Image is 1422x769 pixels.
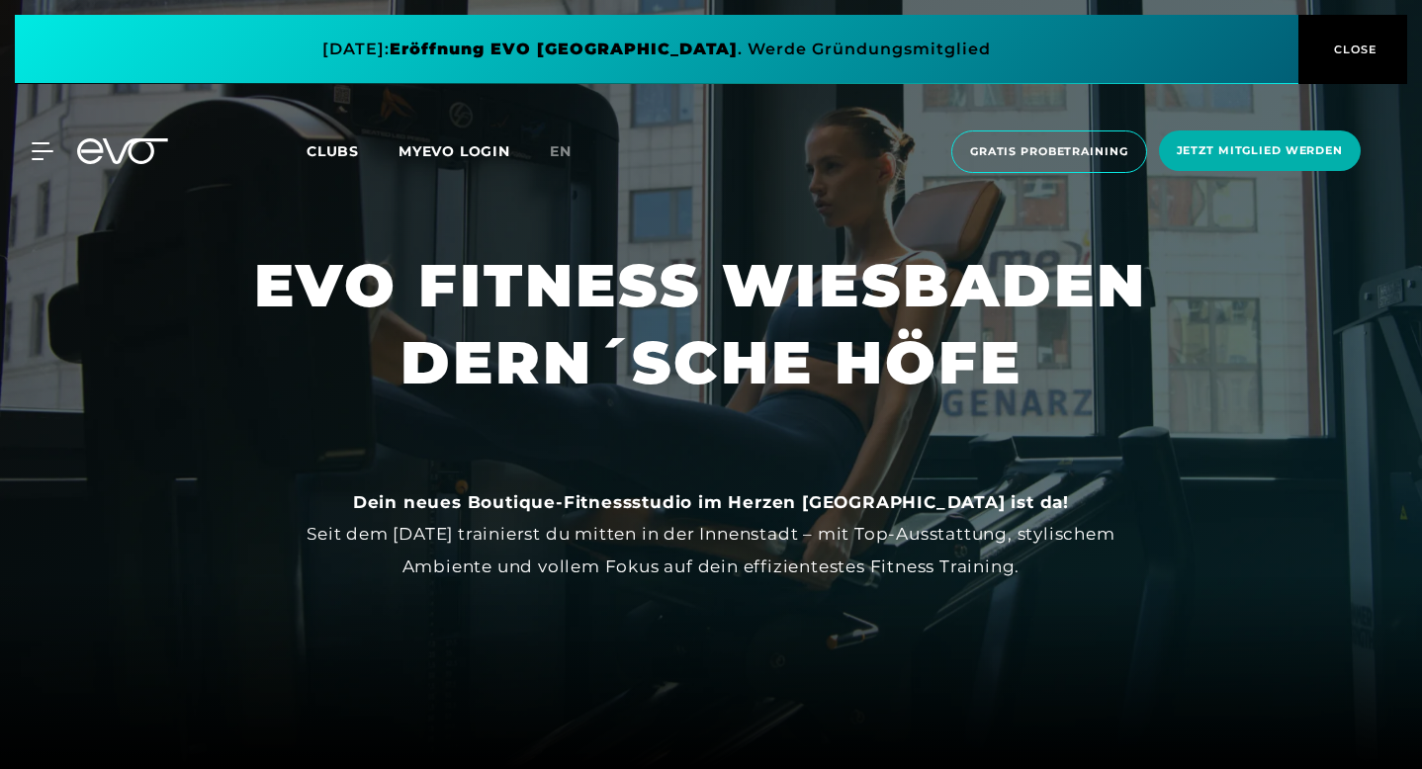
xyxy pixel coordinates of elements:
a: Clubs [307,141,399,160]
strong: Dein neues Boutique-Fitnessstudio im Herzen [GEOGRAPHIC_DATA] ist da! [353,492,1069,512]
h1: EVO FITNESS WIESBADEN DERN´SCHE HÖFE [254,247,1168,401]
span: en [550,142,572,160]
span: Gratis Probetraining [970,143,1128,160]
a: en [550,140,595,163]
button: CLOSE [1298,15,1407,84]
div: Seit dem [DATE] trainierst du mitten in der Innenstadt – mit Top-Ausstattung, stylischem Ambiente... [266,486,1156,582]
span: Jetzt Mitglied werden [1177,142,1343,159]
span: CLOSE [1329,41,1378,58]
span: Clubs [307,142,359,160]
a: MYEVO LOGIN [399,142,510,160]
a: Gratis Probetraining [945,130,1153,173]
a: Jetzt Mitglied werden [1153,130,1367,173]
